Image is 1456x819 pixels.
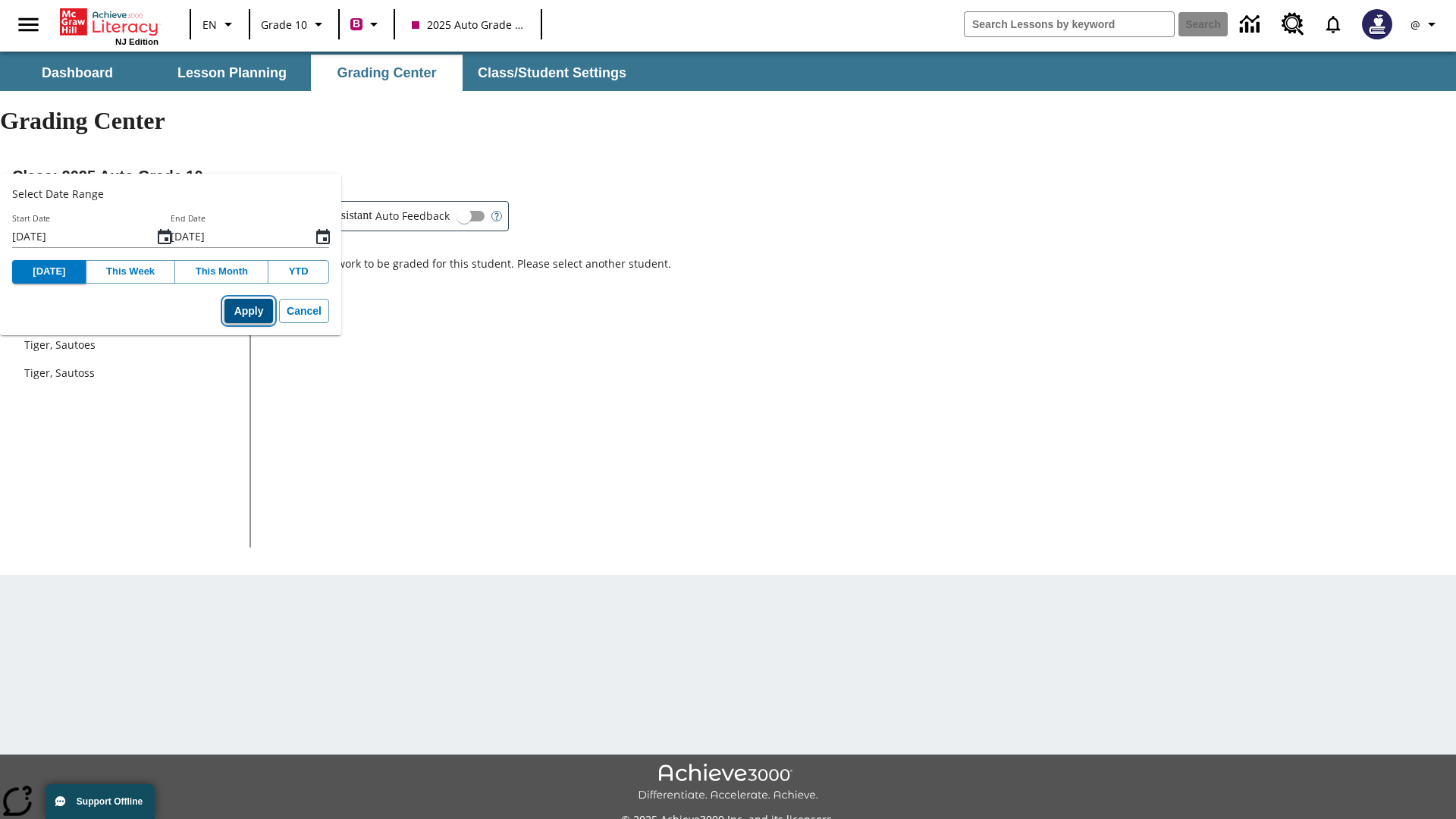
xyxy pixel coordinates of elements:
span: Auto Feedback [375,208,450,224]
button: Boost Class color is violet red. Change class color [344,11,389,38]
button: Start Date, Choose date, August 19, 2025, Selected [149,222,180,253]
a: Notifications [1313,5,1353,44]
div: Tiger, Sautoss [12,359,249,387]
span: 2025 Auto Grade 10 [412,17,524,33]
button: End Date, Choose date, August 19, 2025, Selected [308,222,338,253]
span: Grade 10 [261,17,307,33]
button: Select a new avatar [1353,5,1401,44]
img: Achieve3000 Differentiate Accelerate Achieve [638,764,818,802]
button: Apply [224,299,273,324]
img: Avatar [1362,9,1392,39]
span: EN [202,17,217,33]
button: Open Help for Writing Assistant [485,202,508,231]
span: NJ Edition [115,37,158,46]
a: Resource Center, Will open in new tab [1272,4,1313,45]
span: Support Offline [77,796,143,807]
a: Data Center [1231,4,1272,45]
button: Support Offline [45,784,155,819]
input: search field [965,12,1174,36]
button: Profile/Settings [1401,11,1450,38]
button: [DATE] [12,260,86,284]
button: Cancel [279,299,329,324]
button: This Week [86,260,176,284]
div: Tiger, Sautoes [12,331,249,359]
button: Dashboard [2,55,153,91]
button: Language: EN, Select a language [196,11,244,38]
a: Home [60,7,158,37]
button: This Month [174,260,268,284]
h2: Select Date Range [12,186,329,202]
button: Grade: Grade 10, Select a grade [255,11,334,38]
span: Tiger, Sautoes [24,337,237,353]
button: Open side menu [6,2,51,47]
h2: Class : 2025 Auto Grade 10 [12,164,1444,188]
span: B [353,14,360,33]
button: Class/Student Settings [466,55,639,91]
p: There is no work to be graded for this student. Please select another student. [277,256,1444,284]
div: Home [60,5,158,46]
label: Start Date [12,213,50,224]
label: End Date [171,213,206,224]
button: YTD [268,260,329,284]
button: Grading Center [311,55,463,91]
span: Tiger, Sautoss [24,365,237,381]
span: @ [1410,17,1420,33]
button: Lesson Planning [156,55,308,91]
